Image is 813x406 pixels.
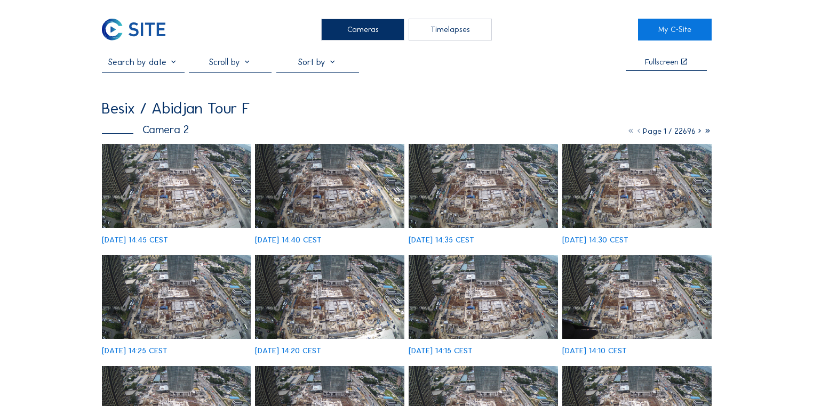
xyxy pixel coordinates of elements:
img: C-SITE Logo [102,19,166,40]
div: Cameras [321,19,404,40]
div: Fullscreen [645,58,679,66]
img: image_52546022 [102,144,251,228]
div: [DATE] 14:20 CEST [255,347,321,355]
span: Page 1 / 22696 [643,126,696,136]
div: Besix / Abidjan Tour F [102,101,250,117]
div: Camera 2 [102,124,189,135]
a: My C-Site [638,19,711,40]
a: C-SITE Logo [102,19,175,40]
div: Timelapses [409,19,491,40]
img: image_52545800 [255,144,404,228]
div: [DATE] 14:15 CEST [409,347,473,355]
img: image_52545714 [409,144,558,228]
div: [DATE] 14:35 CEST [409,236,474,244]
div: [DATE] 14:25 CEST [102,347,168,355]
img: image_52545611 [562,144,712,228]
div: [DATE] 14:40 CEST [255,236,322,244]
img: image_52545103 [562,255,712,339]
input: Search by date 󰅀 [102,56,185,67]
div: [DATE] 14:10 CEST [562,347,627,355]
img: image_52545496 [102,255,251,339]
div: [DATE] 14:45 CEST [102,236,168,244]
div: [DATE] 14:30 CEST [562,236,628,244]
img: image_52545292 [255,255,404,339]
img: image_52545210 [409,255,558,339]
